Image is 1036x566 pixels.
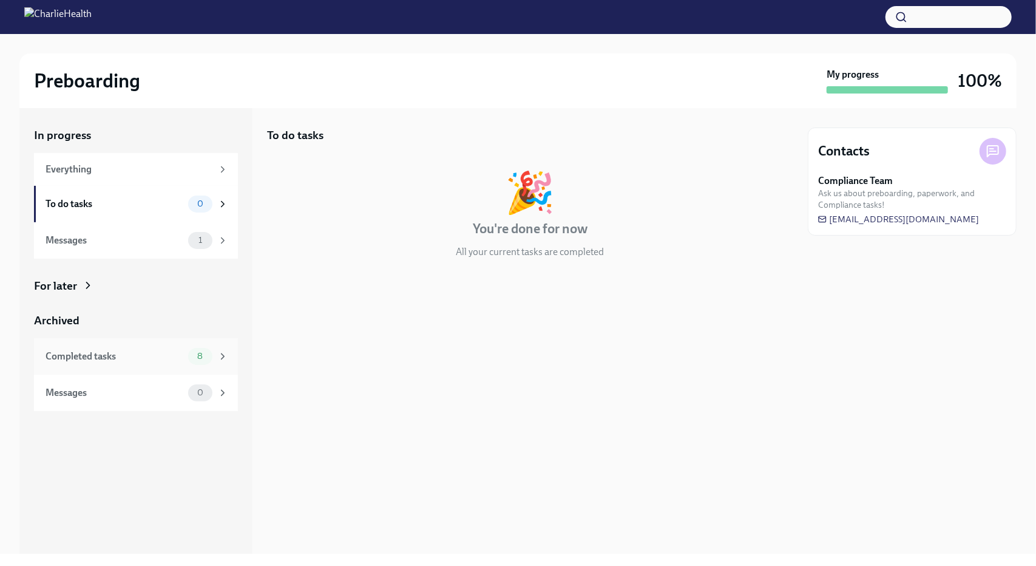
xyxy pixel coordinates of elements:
[818,213,979,225] a: [EMAIL_ADDRESS][DOMAIN_NAME]
[34,69,140,93] h2: Preboarding
[34,186,238,222] a: To do tasks0
[46,386,183,400] div: Messages
[34,153,238,186] a: Everything
[34,278,238,294] a: For later
[34,278,77,294] div: For later
[818,142,870,160] h4: Contacts
[190,352,210,361] span: 8
[827,68,879,81] strong: My progress
[473,220,587,238] h4: You're done for now
[34,338,238,375] a: Completed tasks8
[191,236,209,245] span: 1
[46,234,183,247] div: Messages
[34,313,238,329] a: Archived
[267,128,323,143] h5: To do tasks
[34,222,238,259] a: Messages1
[46,350,183,363] div: Completed tasks
[456,245,604,259] p: All your current tasks are completed
[190,199,211,208] span: 0
[34,375,238,411] a: Messages0
[46,163,212,176] div: Everything
[34,128,238,143] a: In progress
[958,70,1002,92] h3: 100%
[190,388,211,397] span: 0
[24,7,92,27] img: CharlieHealth
[46,197,183,211] div: To do tasks
[818,174,893,188] strong: Compliance Team
[506,172,555,213] div: 🎉
[818,188,1006,211] span: Ask us about preboarding, paperwork, and Compliance tasks!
